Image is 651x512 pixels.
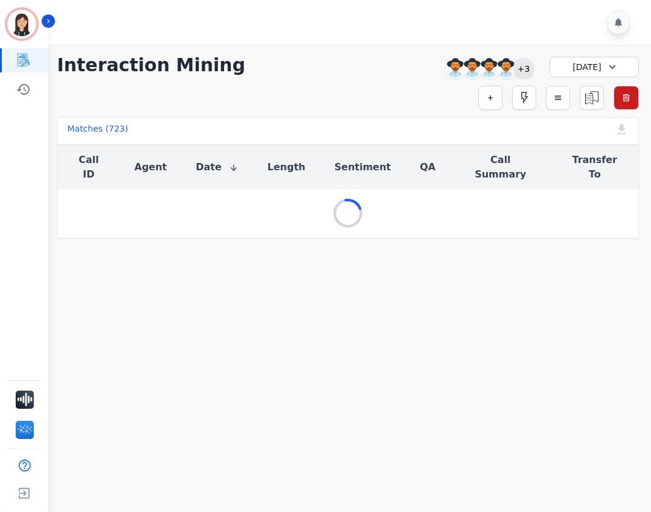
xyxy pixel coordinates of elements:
div: [DATE] [550,57,639,77]
button: Call Summary [464,153,536,182]
h1: Interaction Mining [57,54,245,76]
button: Sentiment [335,160,391,174]
button: QA [420,160,435,174]
button: Call ID [72,153,105,182]
button: Agent [135,160,167,174]
div: +3 [513,58,534,78]
div: Matches ( 723 ) [67,123,128,139]
img: Bordered avatar [7,10,36,39]
button: Length [268,160,306,174]
button: Transfer To [566,153,624,182]
button: Date [196,160,239,174]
